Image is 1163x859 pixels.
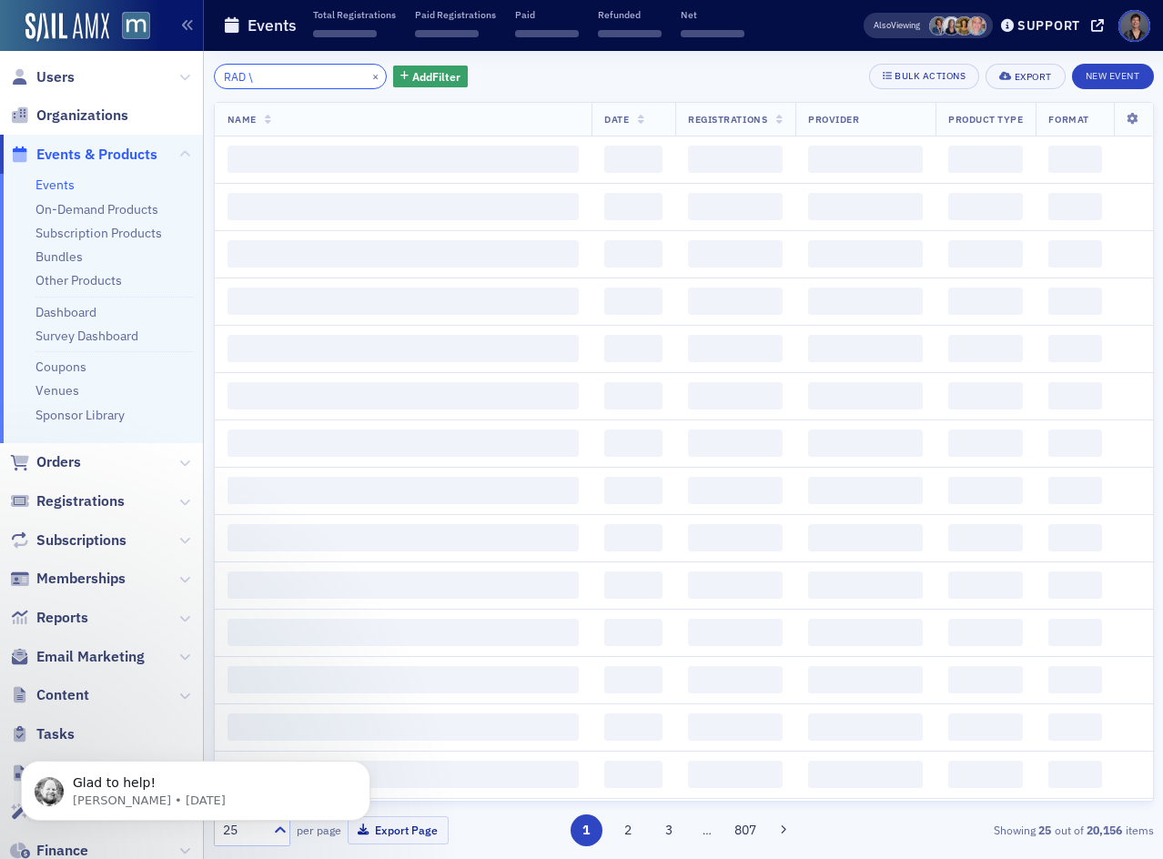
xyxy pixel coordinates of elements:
[808,666,923,693] span: ‌
[808,335,923,362] span: ‌
[10,608,88,628] a: Reports
[228,113,257,126] span: Name
[688,382,783,409] span: ‌
[948,193,1023,220] span: ‌
[598,30,662,37] span: ‌
[1015,72,1052,82] div: Export
[948,713,1023,741] span: ‌
[1048,761,1101,788] span: ‌
[1048,382,1101,409] span: ‌
[688,477,783,504] span: ‌
[604,240,662,268] span: ‌
[1048,524,1101,551] span: ‌
[1048,240,1101,268] span: ‌
[942,16,961,35] span: Kelly Brown
[228,571,580,599] span: ‌
[604,619,662,646] span: ‌
[10,67,75,87] a: Users
[808,113,859,126] span: Provider
[10,106,128,126] a: Organizations
[14,723,378,850] iframe: Intercom notifications message
[1048,193,1101,220] span: ‌
[415,8,496,21] p: Paid Registrations
[313,8,396,21] p: Total Registrations
[948,146,1023,173] span: ‌
[10,685,89,705] a: Content
[688,240,783,268] span: ‌
[36,145,157,165] span: Events & Products
[10,802,122,822] a: Automations
[948,335,1023,362] span: ‌
[688,571,783,599] span: ‌
[1048,113,1088,126] span: Format
[36,608,88,628] span: Reports
[1017,17,1080,34] div: Support
[808,429,923,457] span: ‌
[412,68,460,85] span: Add Filter
[313,30,377,37] span: ‌
[948,477,1023,504] span: ‌
[808,761,923,788] span: ‌
[598,8,662,21] p: Refunded
[515,8,579,21] p: Paid
[35,248,83,265] a: Bundles
[948,288,1023,315] span: ‌
[948,113,1023,126] span: Product Type
[653,814,685,846] button: 3
[688,146,783,173] span: ‌
[228,524,580,551] span: ‌
[688,761,783,788] span: ‌
[35,359,86,375] a: Coupons
[1048,571,1101,599] span: ‌
[874,19,891,31] div: Also
[35,407,125,423] a: Sponsor Library
[228,761,580,788] span: ‌
[604,193,662,220] span: ‌
[36,647,145,667] span: Email Marketing
[604,335,662,362] span: ‌
[948,240,1023,268] span: ‌
[604,761,662,788] span: ‌
[35,304,96,320] a: Dashboard
[35,272,122,288] a: Other Products
[929,16,948,35] span: Chris Dougherty
[214,64,388,89] input: Search…
[571,814,602,846] button: 1
[808,619,923,646] span: ‌
[515,30,579,37] span: ‌
[36,67,75,87] span: Users
[604,524,662,551] span: ‌
[393,66,468,88] button: AddFilter
[730,814,762,846] button: 807
[25,13,109,42] img: SailAMX
[874,19,920,32] span: Viewing
[694,822,720,838] span: …
[688,619,783,646] span: ‌
[948,382,1023,409] span: ‌
[35,382,79,399] a: Venues
[228,146,580,173] span: ‌
[1072,64,1154,89] button: New Event
[688,193,783,220] span: ‌
[808,477,923,504] span: ‌
[36,569,126,589] span: Memberships
[1048,666,1101,693] span: ‌
[35,177,75,193] a: Events
[36,685,89,705] span: Content
[122,12,150,40] img: SailAMX
[688,113,767,126] span: Registrations
[1048,619,1101,646] span: ‌
[604,288,662,315] span: ‌
[36,452,81,472] span: Orders
[853,822,1153,838] div: Showing out of items
[808,713,923,741] span: ‌
[808,193,923,220] span: ‌
[1072,66,1154,83] a: New Event
[36,531,126,551] span: Subscriptions
[10,452,81,472] a: Orders
[604,713,662,741] span: ‌
[986,64,1065,89] button: Export
[1048,713,1101,741] span: ‌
